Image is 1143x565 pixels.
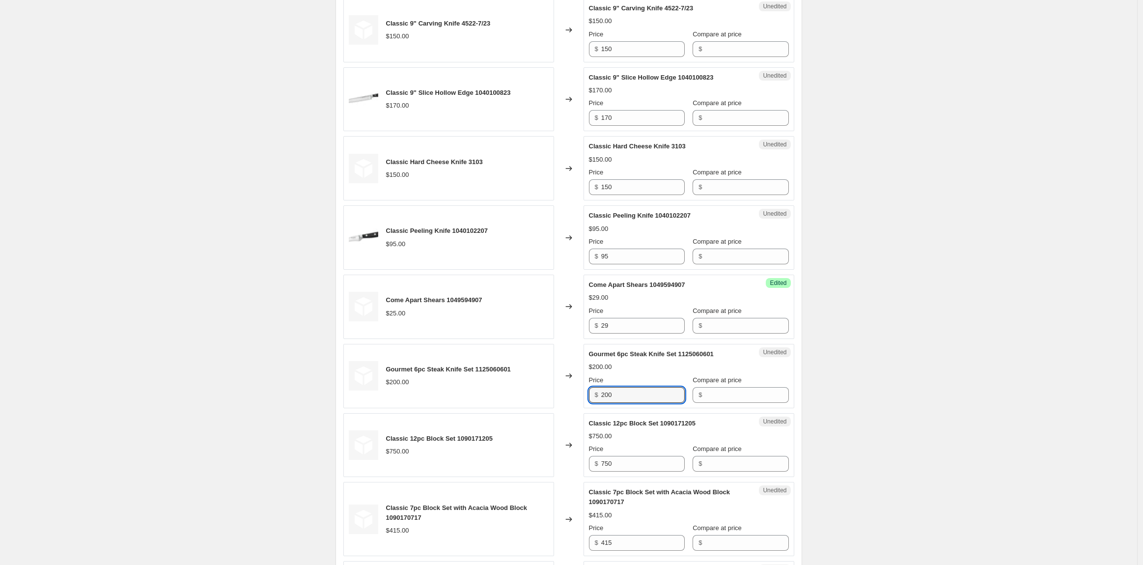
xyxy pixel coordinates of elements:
div: $170.00 [386,101,409,111]
span: $ [595,322,598,329]
span: Price [589,30,604,38]
span: $ [595,183,598,191]
div: $150.00 [386,31,409,41]
span: Classic 9" Slice Hollow Edge 1040100823 [386,89,511,96]
span: Classic Peeling Knife 1040102207 [589,212,691,219]
span: Classic Hard Cheese Knife 3103 [386,158,483,166]
img: no-image-white-standard_b8b1297f-2f97-4ce8-8fb4-01cff8de70f1_80x.png [349,154,378,183]
span: Compare at price [693,238,742,245]
span: $ [595,253,598,260]
span: Unedited [763,486,786,494]
span: $ [698,539,702,546]
span: $ [698,322,702,329]
div: $415.00 [386,526,409,536]
span: Classic 9" Carving Knife 4522-7/23 [386,20,491,27]
div: $29.00 [589,293,609,303]
span: Price [589,99,604,107]
div: $170.00 [589,85,612,95]
span: Unedited [763,418,786,425]
span: Gourmet 6pc Steak Knife Set 1125060601 [386,366,511,373]
span: Unedited [763,2,786,10]
img: no-image-white-standard_1a02c68e-ecef-4828-a91f-dcce9ac58bd4_80x.png [349,361,378,391]
span: $ [698,183,702,191]
span: $ [595,460,598,467]
span: Compare at price [693,169,742,176]
span: Price [589,445,604,452]
span: Classic 12pc Block Set 1090171205 [386,435,493,442]
span: Compare at price [693,307,742,314]
div: $200.00 [386,377,409,387]
span: $ [698,460,702,467]
span: Classic Peeling Knife 1040102207 [386,227,488,234]
div: $750.00 [589,431,612,441]
span: Classic 7pc Block Set with Acacia Wood Block 1090170717 [386,504,528,521]
div: $150.00 [589,155,612,165]
div: $150.00 [386,170,409,180]
span: Unedited [763,72,786,80]
div: $415.00 [589,510,612,520]
span: $ [698,253,702,260]
span: $ [595,539,598,546]
div: $95.00 [386,239,406,249]
span: Compare at price [693,99,742,107]
span: Unedited [763,348,786,356]
div: $25.00 [386,309,406,318]
span: Unedited [763,210,786,218]
img: no-image-white-standard_e52de472-0c37-4b83-927d-847a3495c2d2_80x.png [349,292,378,321]
span: Price [589,376,604,384]
span: Classic Hard Cheese Knife 3103 [589,142,686,150]
span: Classic 7pc Block Set with Acacia Wood Block 1090170717 [589,488,730,506]
div: $150.00 [589,16,612,26]
span: $ [698,114,702,121]
img: no-image-white-standard_14fd2c03-3074-49ab-9da8-28c30382ffe3_80x.png [349,505,378,534]
span: Price [589,524,604,532]
span: Classic 12pc Block Set 1090171205 [589,420,696,427]
img: no-image-white-standard_48022833-2391-4c39-a473-eb5e466d97f1_80x.png [349,15,378,45]
span: Come Apart Shears 1049594907 [589,281,685,288]
span: Compare at price [693,376,742,384]
span: Compare at price [693,524,742,532]
span: Compare at price [693,445,742,452]
span: $ [698,45,702,53]
span: Compare at price [693,30,742,38]
span: $ [595,45,598,53]
img: 1040102207_80x.jpg [349,223,378,253]
span: Classic 9" Carving Knife 4522-7/23 [589,4,694,12]
span: Price [589,307,604,314]
span: Unedited [763,141,786,148]
span: $ [595,391,598,398]
span: Come Apart Shears 1049594907 [386,296,482,304]
span: $ [698,391,702,398]
img: 1040100823_80x.jpg [349,85,378,114]
div: $95.00 [589,224,609,234]
span: $ [595,114,598,121]
span: Gourmet 6pc Steak Knife Set 1125060601 [589,350,714,358]
span: Classic 9" Slice Hollow Edge 1040100823 [589,74,714,81]
span: Price [589,169,604,176]
div: $200.00 [589,362,612,372]
span: Edited [770,279,786,287]
img: no-image-white-standard_b4a51ba9-4d45-4926-998a-5813946b9305_80x.png [349,430,378,460]
div: $750.00 [386,447,409,456]
span: Price [589,238,604,245]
